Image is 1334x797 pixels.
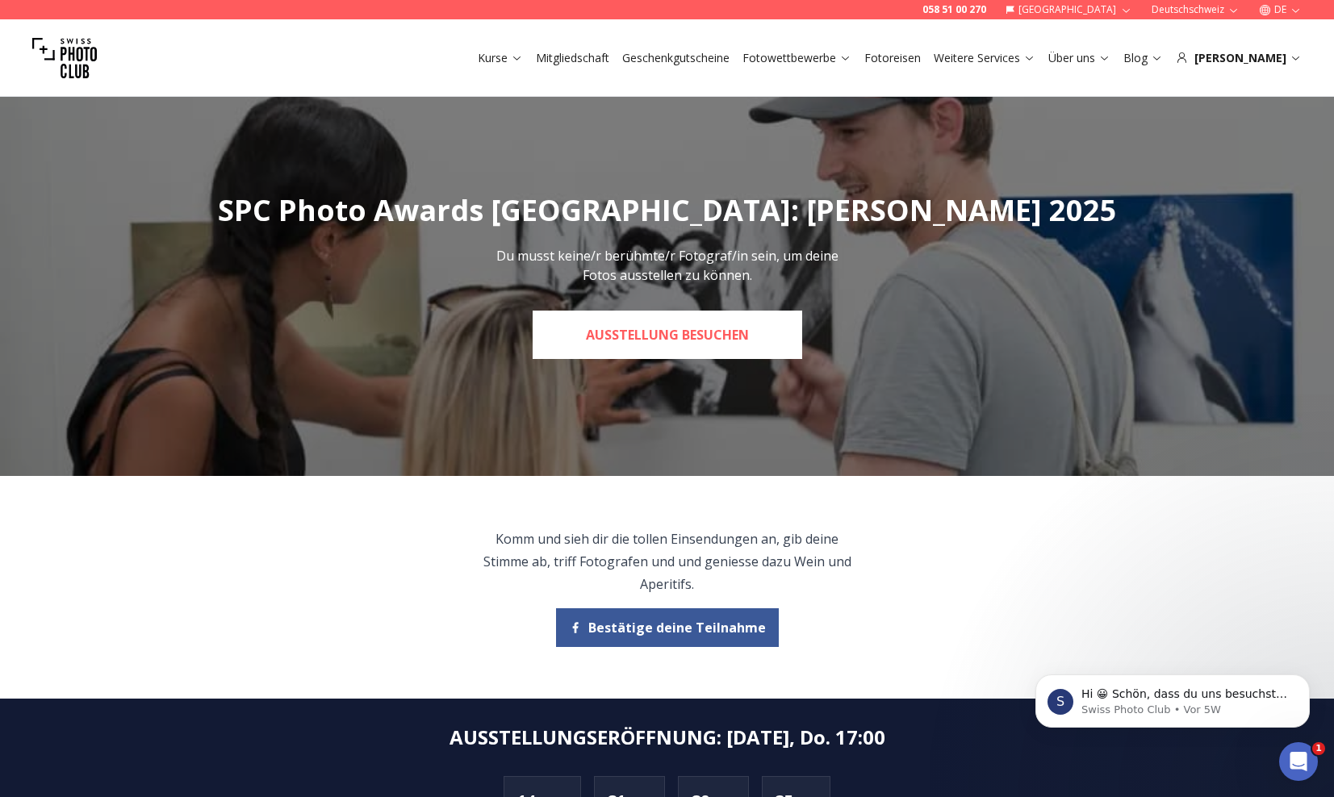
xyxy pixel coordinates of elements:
p: Komm und sieh dir die tollen Einsendungen an, gib deine Stimme ab, triff Fotografen und und genie... [483,528,851,595]
a: Fotoreisen [864,50,921,66]
span: 1 [1312,742,1325,755]
p: Du musst keine/r berühmte/r Fotograf/in sein, um deine Fotos ausstellen zu können. [487,246,848,285]
a: Mitgliedschaft [536,50,609,66]
button: Geschenkgutscheine [616,47,736,69]
h2: AUSSTELLUNGSERÖFFNUNG : [DATE], Do. 17:00 [450,724,885,750]
button: Fotoreisen [858,47,927,69]
a: Über uns [1048,50,1110,66]
iframe: Intercom live chat [1279,742,1318,781]
a: 058 51 00 270 [922,3,986,16]
button: Kurse [471,47,529,69]
button: Mitgliedschaft [529,47,616,69]
span: Bestätige deine Teilnahme [588,618,766,637]
a: Ausstellung besuchen [533,311,802,359]
button: Weitere Services [927,47,1042,69]
button: Blog [1117,47,1169,69]
img: Swiss photo club [32,26,97,90]
a: Geschenkgutscheine [622,50,730,66]
a: Weitere Services [934,50,1035,66]
button: Fotowettbewerbe [736,47,858,69]
a: Kurse [478,50,523,66]
a: Blog [1123,50,1163,66]
a: Fotowettbewerbe [742,50,851,66]
button: Über uns [1042,47,1117,69]
button: Bestätige deine Teilnahme [556,608,779,647]
iframe: Intercom notifications Nachricht [1011,641,1334,753]
div: [PERSON_NAME] [1176,50,1302,66]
